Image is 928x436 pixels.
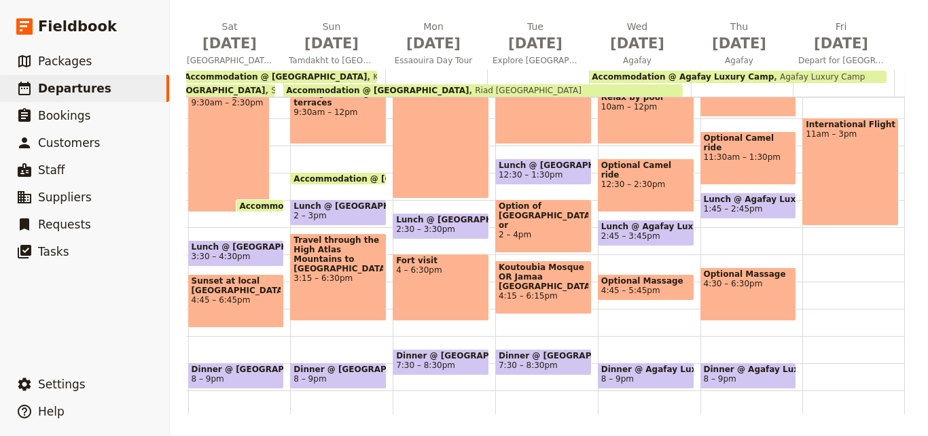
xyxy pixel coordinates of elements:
span: Agafay [691,55,787,66]
div: Travel through the High Atlas Mountains to [GEOGRAPHIC_DATA]3:15 – 6:30pm [290,233,387,321]
span: [DATE] [289,33,374,54]
span: [DATE] [187,33,272,54]
span: Fieldbook [38,16,117,37]
span: 2:45 – 3:45pm [601,231,660,241]
span: Dinner @ Agafay Luxury Camp [704,365,793,374]
div: Lunch @ [GEOGRAPHIC_DATA]3:30 – 4:30pm [188,240,285,267]
span: [GEOGRAPHIC_DATA] to [GEOGRAPHIC_DATA] [181,55,278,66]
span: Accommodation @ Agafay Luxury Camp [592,72,774,82]
div: Accommodation @ [GEOGRAPHIC_DATA] [290,172,387,185]
div: Accommodation @ [GEOGRAPHIC_DATA]Riad [GEOGRAPHIC_DATA] [283,84,683,97]
button: Sat [DATE][GEOGRAPHIC_DATA] to [GEOGRAPHIC_DATA] [181,20,283,70]
span: 11am – 3pm [806,129,895,139]
span: 4 – 6:30pm [396,265,486,275]
span: Accommodation @ [GEOGRAPHIC_DATA] [184,72,367,82]
span: Agafay Luxury Camp [774,72,865,82]
div: Optional Camel ride11:30am – 1:30pm [700,131,797,185]
span: 12:30 – 2:30pm [601,180,691,189]
div: Optional Massage4:45 – 5:45pm [598,274,694,301]
span: International Flight [806,120,895,129]
div: Dinner @ [GEOGRAPHIC_DATA]7:30 – 8:30pm [495,349,592,375]
h2: Sun [289,20,374,54]
span: 9:30am – 2:30pm [192,98,267,107]
div: Lunch @ [GEOGRAPHIC_DATA]12:30 – 1:30pm [495,158,592,185]
span: Optional Massage [704,269,793,279]
span: Lunch @ Agafay Luxury Camp [601,222,691,231]
span: [DATE] [594,33,680,54]
span: 10am – 12pm [601,102,691,112]
span: 4:45 – 6:45pm [192,295,281,305]
span: Lunch @ [GEOGRAPHIC_DATA] [396,215,486,224]
div: Dinner @ [GEOGRAPHIC_DATA]7:30 – 8:30pm [393,349,489,375]
div: Relax by pool10am – 12pm [598,90,694,144]
span: Departures [38,82,111,95]
span: Accommodation @ [GEOGRAPHIC_DATA] [239,201,428,210]
span: Lunch @ Agafay Luxury Camp [704,195,793,204]
span: Tamdakht to [GEOGRAPHIC_DATA] [283,55,380,66]
span: Essaouira Day Tour [385,55,482,66]
span: 8 – 9pm [293,374,326,384]
span: Dinner @ [GEOGRAPHIC_DATA] [192,365,281,374]
div: Accommodation @ [GEOGRAPHIC_DATA]Kasbah La Cigogne [181,71,377,83]
span: 4:45 – 5:45pm [601,286,660,295]
span: Lunch @ [GEOGRAPHIC_DATA] [293,201,383,211]
div: Accommodation @ [GEOGRAPHIC_DATA] [236,199,284,212]
span: Customers [38,136,100,150]
div: Lunch @ [GEOGRAPHIC_DATA]2:30 – 3:30pm [393,213,489,239]
span: Relax by pool [601,93,691,102]
span: Bookings [38,109,90,122]
span: Suppliers [38,190,92,204]
span: Explore [GEOGRAPHIC_DATA] [487,55,584,66]
span: Lunch @ [GEOGRAPHIC_DATA] [192,242,281,252]
span: 8 – 9pm [192,374,224,384]
button: Sun [DATE]Tamdakht to [GEOGRAPHIC_DATA] [283,20,385,70]
div: Lunch @ [GEOGRAPHIC_DATA]2 – 3pm [290,199,387,226]
div: Dinner @ Agafay Luxury Camp8 – 9pm [700,363,797,389]
button: Mon [DATE]Essaouira Day Tour [385,20,487,70]
span: 12:30 – 1:30pm [499,170,563,180]
span: Dinner @ [GEOGRAPHIC_DATA] [396,351,486,360]
span: Optional Massage [601,276,691,286]
span: Accommodation @ [GEOGRAPHIC_DATA] [293,174,482,183]
div: International Flight11am – 3pm [802,118,899,226]
span: 11:30am – 1:30pm [704,152,793,162]
span: 9:30am – 12pm [293,107,383,117]
span: 4:15 – 6:15pm [499,291,588,301]
span: Optional Camel ride [601,161,691,180]
h2: Mon [391,20,476,54]
div: Dinner @ [GEOGRAPHIC_DATA]8 – 9pm [188,363,285,389]
span: Lunch @ [GEOGRAPHIC_DATA] [499,161,588,170]
div: Dinner @ [GEOGRAPHIC_DATA]8 – 9pm [290,363,387,389]
div: Lunch @ Agafay Luxury Camp1:45 – 2:45pm [700,192,797,219]
span: 8 – 9pm [704,374,736,384]
span: 3:30 – 4:30pm [192,252,251,261]
span: Optional Camel ride [704,133,793,152]
span: Staff [38,163,65,177]
span: 7:30 – 8:30pm [396,360,455,370]
span: 7:30 – 8:30pm [499,360,558,370]
span: Dinner @ [GEOGRAPHIC_DATA] [293,365,383,374]
span: 2 – 4pm [499,230,588,239]
span: [DATE] [696,33,782,54]
h2: Thu [696,20,782,54]
button: Thu [DATE]Agafay [691,20,793,70]
div: Explore Ait [PERSON_NAME]9:30am – 2:30pm [188,77,270,212]
h2: Sat [187,20,272,54]
div: Morning walk through farming terraces9:30am – 12pm [290,77,387,144]
span: Dinner @ [GEOGRAPHIC_DATA] [499,351,588,360]
span: 2 – 3pm [293,211,326,220]
span: Help [38,405,65,418]
button: Tue [DATE]Explore [GEOGRAPHIC_DATA] [487,20,589,70]
span: 1:45 – 2:45pm [704,204,763,214]
span: Agafay [589,55,685,66]
span: Sunset at local [GEOGRAPHIC_DATA] [192,276,281,295]
span: Settings [38,378,86,391]
div: Guided walk in the [GEOGRAPHIC_DATA]8:30am – 2pm [393,50,489,199]
span: Option of [GEOGRAPHIC_DATA] or [GEOGRAPHIC_DATA] Option of [GEOGRAPHIC_DATA] [GEOGRAPHIC_DATA] [499,201,588,230]
span: Dinner @ Agafay Luxury Camp [601,365,691,374]
h2: Tue [493,20,578,54]
div: Optional Camel ride12:30 – 2:30pm [598,158,694,212]
span: Travel through the High Atlas Mountains to [GEOGRAPHIC_DATA] [293,235,383,273]
div: Koutoubia Mosque OR Jamaa [GEOGRAPHIC_DATA]4:15 – 6:15pm [495,261,592,314]
span: 8 – 9pm [601,374,634,384]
